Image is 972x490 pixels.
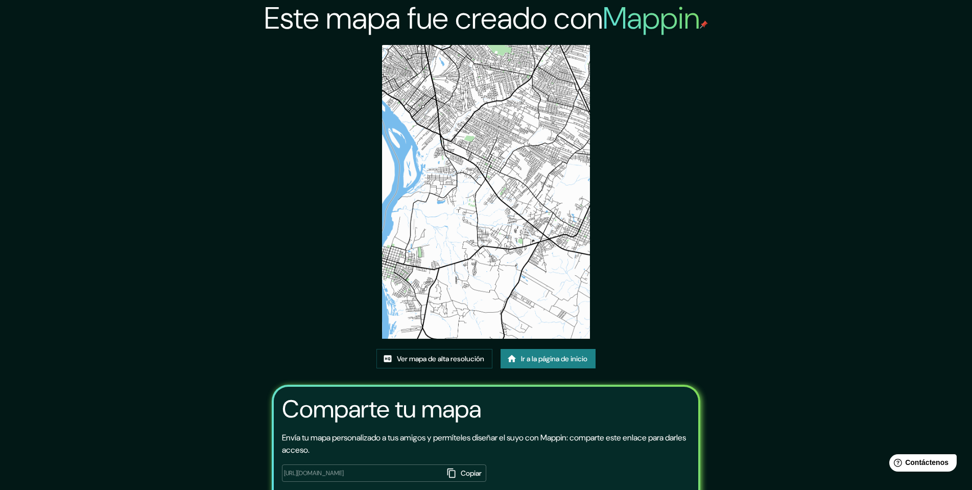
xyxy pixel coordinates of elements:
[444,464,486,482] button: Copiar
[382,45,590,339] img: created-map
[282,432,686,455] font: Envía tu mapa personalizado a tus amigos y permíteles diseñar el suyo con Mappin: comparte este e...
[501,349,596,368] a: Ir a la página de inicio
[376,349,492,368] a: Ver mapa de alta resolución
[700,20,708,29] img: pin de mapeo
[282,393,481,425] font: Comparte tu mapa
[521,355,587,364] font: Ir a la página de inicio
[461,469,482,478] font: Copiar
[397,355,484,364] font: Ver mapa de alta resolución
[881,450,961,479] iframe: Lanzador de widgets de ayuda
